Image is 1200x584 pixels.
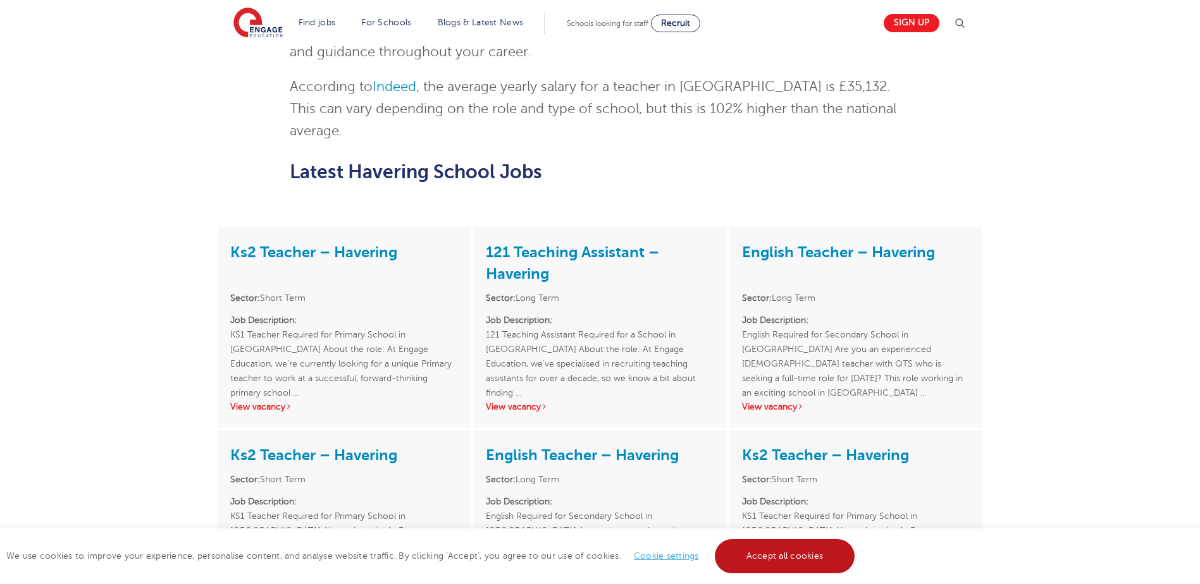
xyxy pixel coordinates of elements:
a: 121 Teaching Assistant – Havering [486,243,659,283]
li: Short Term [230,291,458,305]
strong: Sector: [486,293,516,303]
p: KS1 Teacher Required for Primary School in [GEOGRAPHIC_DATA] About the role: At Engage Education,... [230,494,458,567]
a: Cookie settings [634,551,699,561]
img: Engage Education [233,8,283,39]
strong: Job Description: [742,315,808,325]
strong: Sector: [230,475,260,484]
strong: Sector: [230,293,260,303]
span: Recruit [661,18,690,28]
a: For Schools [361,18,411,27]
li: Long Term [486,291,714,305]
span: Schools looking for staff [567,19,648,28]
p: 121 Teaching Assistant Required for a School in [GEOGRAPHIC_DATA] About the role: At Engage Educa... [486,313,714,386]
a: Sign up [884,14,939,32]
li: Short Term [742,472,970,487]
strong: Job Description: [742,497,808,506]
li: Long Term [742,291,970,305]
a: View vacancy [230,402,292,411]
h2: Latest Havering School Jobs [290,161,910,183]
a: Ks2 Teacher – Havering [230,243,397,261]
strong: Sector: [486,475,516,484]
strong: Job Description: [486,497,552,506]
strong: Job Description: [486,315,552,325]
a: Find jobs [299,18,336,27]
strong: Job Description: [230,315,297,325]
li: Long Term [486,472,714,487]
a: Recruit [651,15,700,32]
p: English Required for Secondary School in [GEOGRAPHIC_DATA] Are you an experienced [DEMOGRAPHIC_DA... [486,494,714,567]
strong: Sector: [742,293,772,303]
a: View vacancy [742,402,804,411]
a: Accept all cookies [715,539,855,573]
li: Short Term [230,472,458,487]
strong: Job Description: [230,497,297,506]
a: View vacancy [486,402,548,411]
span: According to [290,79,373,94]
span: We use cookies to improve your experience, personalise content, and analyse website traffic. By c... [6,551,858,561]
a: Ks2 Teacher – Havering [230,446,397,464]
p: English Required for Secondary School in [GEOGRAPHIC_DATA] Are you an experienced [DEMOGRAPHIC_DA... [742,313,970,386]
a: Indeed [373,79,416,94]
a: Ks2 Teacher – Havering [742,446,909,464]
p: KS1 Teacher Required for Primary School in [GEOGRAPHIC_DATA] About the role: At Engage Education,... [742,494,970,567]
p: KS1 Teacher Required for Primary School in [GEOGRAPHIC_DATA] About the role: At Engage Education,... [230,313,458,386]
a: English Teacher – Havering [742,243,935,261]
a: English Teacher – Havering [486,446,679,464]
span: , the average yearly salary for a teacher in [GEOGRAPHIC_DATA] is £35,132. This can vary dependin... [290,79,896,138]
a: Blogs & Latest News [438,18,524,27]
strong: Sector: [742,475,772,484]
